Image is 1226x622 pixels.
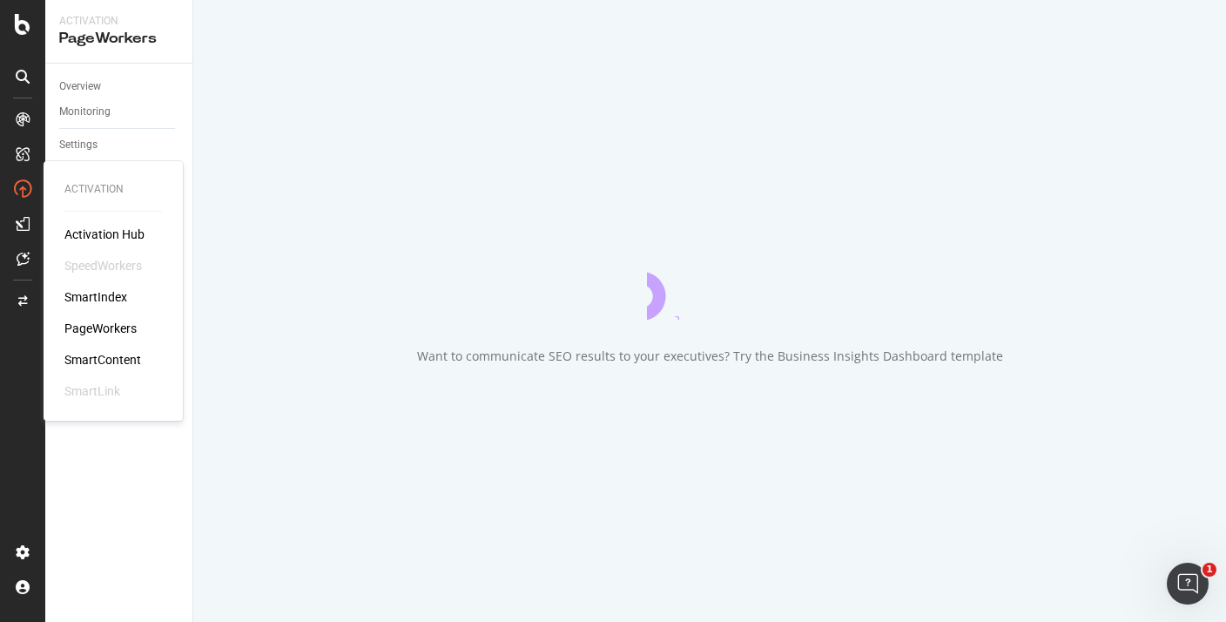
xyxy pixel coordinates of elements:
div: Overview [59,78,101,96]
a: PageWorkers [64,320,137,337]
div: SmartLink [64,382,120,400]
a: Activation Hub [64,226,145,243]
div: Activation [64,182,162,197]
div: animation [647,257,772,320]
iframe: Intercom live chat [1167,563,1209,605]
div: Activation [59,14,179,29]
a: SmartIndex [64,288,127,306]
div: Monitoring [59,103,111,121]
div: Settings [59,136,98,154]
a: SmartContent [64,351,141,368]
a: Overview [59,78,180,96]
div: SpeedWorkers [64,257,142,274]
div: Want to communicate SEO results to your executives? Try the Business Insights Dashboard template [417,348,1003,365]
a: Settings [59,136,180,154]
div: PageWorkers [59,29,179,49]
span: 1 [1202,563,1216,577]
a: Monitoring [59,103,180,121]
